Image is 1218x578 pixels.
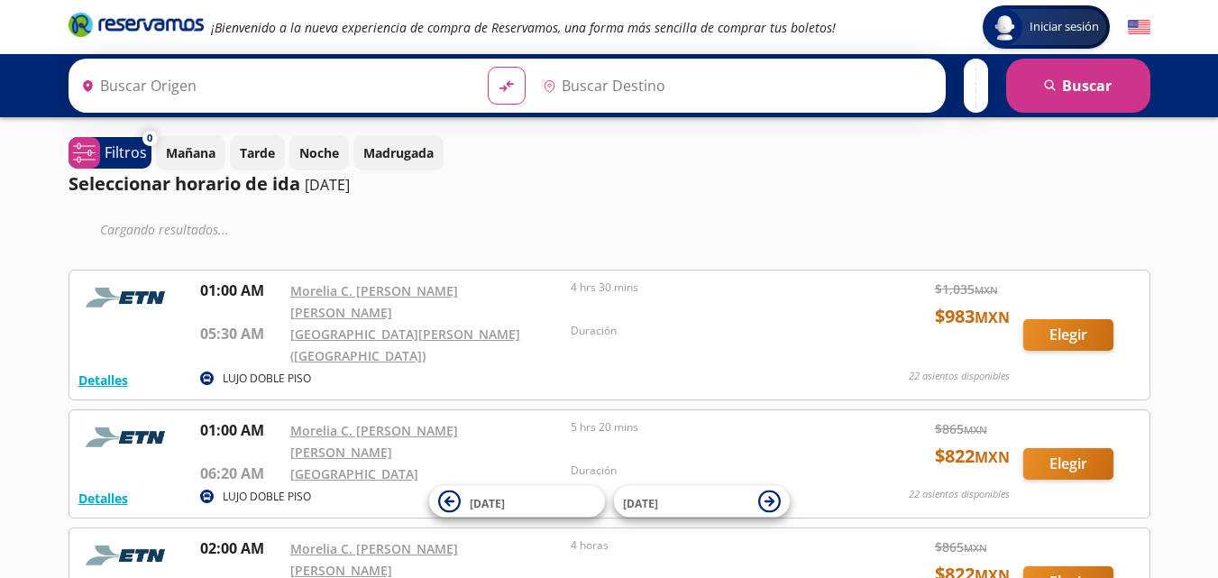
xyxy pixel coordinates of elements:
p: Duración [571,463,843,479]
span: $ 865 [935,419,987,438]
p: Mañana [166,143,215,162]
p: 02:00 AM [200,537,281,559]
p: Tarde [240,143,275,162]
i: Brand Logo [69,11,204,38]
span: [DATE] [623,495,658,510]
p: 06:20 AM [200,463,281,484]
small: MXN [975,447,1010,467]
span: $ 1,035 [935,280,998,298]
span: 0 [147,131,152,146]
p: 5 hrs 20 mins [571,419,843,436]
button: Buscar [1006,59,1150,113]
small: MXN [975,307,1010,327]
p: Duración [571,323,843,339]
small: MXN [975,283,998,297]
button: Detalles [78,371,128,390]
em: Cargando resultados ... [100,221,229,238]
a: Brand Logo [69,11,204,43]
p: LUJO DOBLE PISO [223,371,311,387]
span: Iniciar sesión [1022,18,1106,36]
button: Detalles [78,489,128,508]
p: Madrugada [363,143,434,162]
span: $ 983 [935,303,1010,330]
p: 01:00 AM [200,419,281,441]
button: [DATE] [614,486,790,518]
p: Noche [299,143,339,162]
p: [DATE] [305,174,350,196]
a: Morelia C. [PERSON_NAME] [PERSON_NAME] [290,282,458,321]
img: RESERVAMOS [78,419,178,455]
p: LUJO DOBLE PISO [223,489,311,505]
small: MXN [964,423,987,436]
input: Buscar Origen [74,63,474,108]
button: English [1128,16,1150,39]
p: 22 asientos disponibles [909,487,1010,502]
img: RESERVAMOS [78,280,178,316]
span: $ 822 [935,443,1010,470]
a: Morelia C. [PERSON_NAME] [PERSON_NAME] [290,422,458,461]
p: 4 hrs 30 mins [571,280,843,296]
button: Madrugada [353,135,444,170]
p: 01:00 AM [200,280,281,301]
p: 05:30 AM [200,323,281,344]
span: $ 865 [935,537,987,556]
button: [DATE] [429,486,605,518]
button: Mañana [156,135,225,170]
button: Tarde [230,135,285,170]
button: Noche [289,135,349,170]
em: ¡Bienvenido a la nueva experiencia de compra de Reservamos, una forma más sencilla de comprar tus... [211,19,836,36]
a: [GEOGRAPHIC_DATA][PERSON_NAME] ([GEOGRAPHIC_DATA]) [290,326,520,364]
p: Seleccionar horario de ida [69,170,300,197]
small: MXN [964,541,987,555]
span: [DATE] [470,495,505,510]
button: 0Filtros [69,137,151,169]
p: 4 horas [571,537,843,554]
input: Buscar Destino [536,63,936,108]
a: [GEOGRAPHIC_DATA] [290,465,418,482]
img: RESERVAMOS [78,537,178,573]
p: 22 asientos disponibles [909,369,1010,384]
button: Elegir [1023,448,1113,480]
p: Filtros [105,142,147,163]
button: Elegir [1023,319,1113,351]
